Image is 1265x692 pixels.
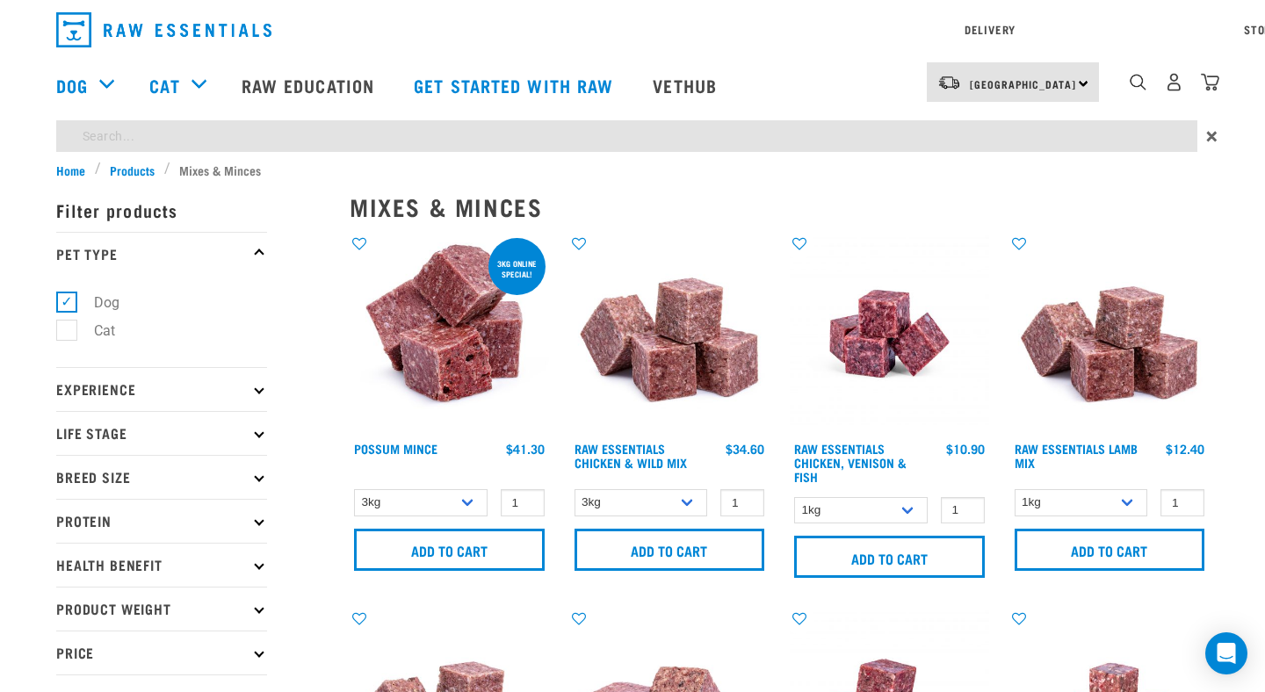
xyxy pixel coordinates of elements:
div: $10.90 [946,442,985,456]
input: Add to cart [354,529,545,571]
div: 3kg online special! [488,250,546,287]
a: Dog [56,72,88,98]
h2: Mixes & Minces [350,193,1209,220]
a: Raw Essentials Lamb Mix [1015,445,1138,465]
a: Possum Mince [354,445,437,451]
a: Products [101,161,164,179]
p: Pet Type [56,232,267,276]
a: Raw Essentials Chicken & Wild Mix [575,445,687,465]
p: Experience [56,367,267,411]
img: ?1041 RE Lamb Mix 01 [1010,234,1210,434]
label: Cat [66,320,122,342]
a: Raw Education [224,50,396,120]
input: 1 [501,489,545,516]
span: [GEOGRAPHIC_DATA] [970,81,1076,87]
a: Get started with Raw [396,50,635,120]
img: home-icon-1@2x.png [1130,74,1146,90]
a: Home [56,161,95,179]
img: 1102 Possum Mince 01 [350,234,549,434]
a: Cat [149,72,179,98]
p: Breed Size [56,455,267,499]
input: 1 [720,489,764,516]
div: $34.60 [726,442,764,456]
input: 1 [941,497,985,524]
p: Protein [56,499,267,543]
input: 1 [1160,489,1204,516]
p: Product Weight [56,587,267,631]
span: Home [56,161,85,179]
label: Dog [66,292,126,314]
input: Search... [56,120,1197,152]
p: Filter products [56,188,267,232]
a: Delivery [965,26,1016,32]
img: Pile Of Cubed Chicken Wild Meat Mix [570,234,770,434]
input: Add to cart [575,529,765,571]
img: Chicken Venison mix 1655 [790,234,989,434]
img: van-moving.png [937,75,961,90]
nav: dropdown navigation [42,5,1223,54]
div: $12.40 [1166,442,1204,456]
nav: breadcrumbs [56,161,1209,179]
p: Life Stage [56,411,267,455]
img: home-icon@2x.png [1201,73,1219,91]
p: Health Benefit [56,543,267,587]
span: Products [110,161,155,179]
img: user.png [1165,73,1183,91]
p: Price [56,631,267,674]
a: Vethub [635,50,739,120]
a: Raw Essentials Chicken, Venison & Fish [794,445,907,479]
div: Open Intercom Messenger [1205,632,1247,674]
input: Add to cart [794,536,985,578]
input: Add to cart [1015,529,1205,571]
img: Raw Essentials Logo [56,12,271,47]
div: $41.30 [506,442,545,456]
span: × [1206,120,1218,152]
